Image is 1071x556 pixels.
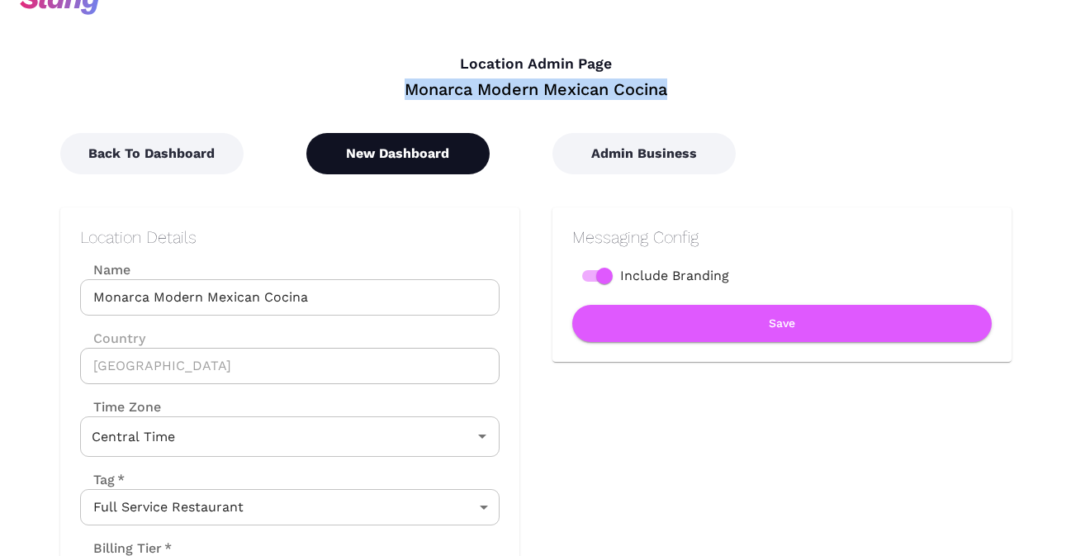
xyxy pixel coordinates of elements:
[60,78,1012,100] div: Monarca Modern Mexican Cocina
[60,55,1012,74] h4: Location Admin Page
[60,145,244,161] a: Back To Dashboard
[306,145,490,161] a: New Dashboard
[80,329,500,348] label: Country
[80,470,125,489] label: Tag
[80,260,500,279] label: Name
[80,489,500,525] div: Full Service Restaurant
[572,305,992,342] button: Save
[80,397,500,416] label: Time Zone
[471,425,494,448] button: Open
[620,266,729,286] span: Include Branding
[306,133,490,174] button: New Dashboard
[552,145,736,161] a: Admin Business
[572,227,992,247] h2: Messaging Config
[552,133,736,174] button: Admin Business
[80,227,500,247] h2: Location Details
[60,133,244,174] button: Back To Dashboard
